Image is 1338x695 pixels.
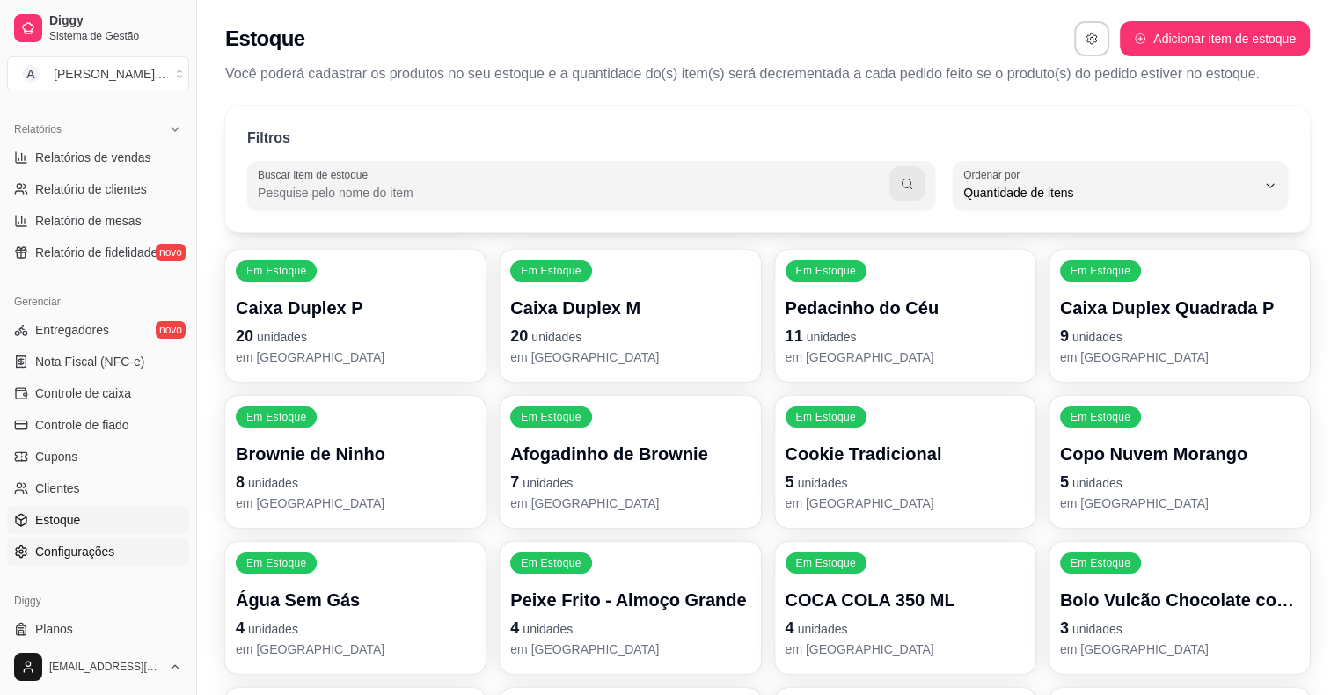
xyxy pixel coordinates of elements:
button: Em EstoqueCaixa Duplex M20unidadesem [GEOGRAPHIC_DATA] [500,250,760,382]
p: Caixa Duplex M [510,296,749,320]
button: Em EstoqueBolo Vulcão Chocolate com Amendoim Crocante3unidadesem [GEOGRAPHIC_DATA] [1049,542,1310,674]
span: Diggy [49,13,182,29]
p: Em Estoque [246,556,306,570]
p: 7 [510,470,749,494]
p: em [GEOGRAPHIC_DATA] [786,348,1025,366]
p: Pedacinho do Céu [786,296,1025,320]
p: COCA COLA 350 ML [786,588,1025,612]
p: 5 [786,470,1025,494]
p: em [GEOGRAPHIC_DATA] [236,348,475,366]
span: unidades [531,330,581,344]
p: Em Estoque [796,556,856,570]
p: Copo Nuvem Morango [1060,442,1299,466]
span: Entregadores [35,321,109,339]
a: Controle de caixa [7,379,189,407]
span: Relatórios [14,122,62,136]
p: Em Estoque [521,264,581,278]
span: unidades [798,476,848,490]
p: Em Estoque [1071,264,1130,278]
span: Relatório de fidelidade [35,244,157,261]
p: em [GEOGRAPHIC_DATA] [510,348,749,366]
span: [EMAIL_ADDRESS][DOMAIN_NAME] [49,660,161,674]
div: Gerenciar [7,288,189,316]
p: em [GEOGRAPHIC_DATA] [1060,640,1299,658]
p: 4 [510,616,749,640]
button: Em EstoqueCaixa Duplex Quadrada P9unidadesem [GEOGRAPHIC_DATA] [1049,250,1310,382]
input: Buscar item de estoque [258,184,889,201]
p: Caixa Duplex P [236,296,475,320]
p: Afogadinho de Brownie [510,442,749,466]
p: 4 [786,616,1025,640]
p: Você poderá cadastrar os produtos no seu estoque e a quantidade do(s) item(s) será decrementada a... [225,63,1310,84]
a: Clientes [7,474,189,502]
p: em [GEOGRAPHIC_DATA] [786,494,1025,512]
a: Relatório de clientes [7,175,189,203]
span: Quantidade de itens [963,184,1256,201]
p: em [GEOGRAPHIC_DATA] [1060,348,1299,366]
p: em [GEOGRAPHIC_DATA] [510,494,749,512]
span: Relatório de clientes [35,180,147,198]
p: 20 [510,324,749,348]
label: Ordenar por [963,167,1026,182]
button: Em EstoqueAfogadinho de Brownie7unidadesem [GEOGRAPHIC_DATA] [500,396,760,528]
a: Cupons [7,443,189,471]
span: A [22,65,40,83]
a: Estoque [7,506,189,534]
a: Relatório de mesas [7,207,189,235]
div: [PERSON_NAME] ... [54,65,165,83]
p: Cookie Tradicional [786,442,1025,466]
a: DiggySistema de Gestão [7,7,189,49]
button: Adicionar item de estoque [1120,21,1310,56]
h2: Estoque [225,25,304,53]
p: Bolo Vulcão Chocolate com Amendoim Crocante [1060,588,1299,612]
p: Filtros [247,128,290,149]
p: Brownie de Ninho [236,442,475,466]
a: Relatório de fidelidadenovo [7,238,189,267]
p: Caixa Duplex Quadrada P [1060,296,1299,320]
button: Em EstoquePeixe Frito - Almoço Grande4unidadesem [GEOGRAPHIC_DATA] [500,542,760,674]
span: Controle de caixa [35,384,131,402]
p: Em Estoque [246,410,306,424]
p: 8 [236,470,475,494]
p: 9 [1060,324,1299,348]
p: em [GEOGRAPHIC_DATA] [236,640,475,658]
a: Relatórios de vendas [7,143,189,172]
button: Em EstoqueBrownie de Ninho8unidadesem [GEOGRAPHIC_DATA] [225,396,486,528]
button: Ordenar porQuantidade de itens [953,161,1288,210]
label: Buscar item de estoque [258,167,374,182]
span: Clientes [35,479,80,497]
p: Água Sem Gás [236,588,475,612]
p: 11 [786,324,1025,348]
span: unidades [257,330,307,344]
span: unidades [1072,476,1122,490]
div: Diggy [7,587,189,615]
button: Em EstoquePedacinho do Céu11unidadesem [GEOGRAPHIC_DATA] [775,250,1035,382]
p: 3 [1060,616,1299,640]
a: Entregadoresnovo [7,316,189,344]
a: Nota Fiscal (NFC-e) [7,347,189,376]
p: Em Estoque [796,410,856,424]
p: Em Estoque [521,556,581,570]
span: unidades [248,476,298,490]
p: Em Estoque [246,264,306,278]
span: Relatório de mesas [35,212,142,230]
span: Planos [35,620,73,638]
button: Em EstoqueCaixa Duplex P20unidadesem [GEOGRAPHIC_DATA] [225,250,486,382]
p: em [GEOGRAPHIC_DATA] [510,640,749,658]
span: unidades [523,476,573,490]
span: Estoque [35,511,80,529]
span: Cupons [35,448,77,465]
span: unidades [248,622,298,636]
button: Select a team [7,56,189,91]
p: 5 [1060,470,1299,494]
p: Peixe Frito - Almoço Grande [510,588,749,612]
p: em [GEOGRAPHIC_DATA] [786,640,1025,658]
p: em [GEOGRAPHIC_DATA] [236,494,475,512]
button: [EMAIL_ADDRESS][DOMAIN_NAME] [7,646,189,688]
button: Em EstoqueÁgua Sem Gás4unidadesem [GEOGRAPHIC_DATA] [225,542,486,674]
span: Configurações [35,543,114,560]
span: Sistema de Gestão [49,29,182,43]
p: Em Estoque [1071,410,1130,424]
span: unidades [1072,622,1122,636]
p: em [GEOGRAPHIC_DATA] [1060,494,1299,512]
